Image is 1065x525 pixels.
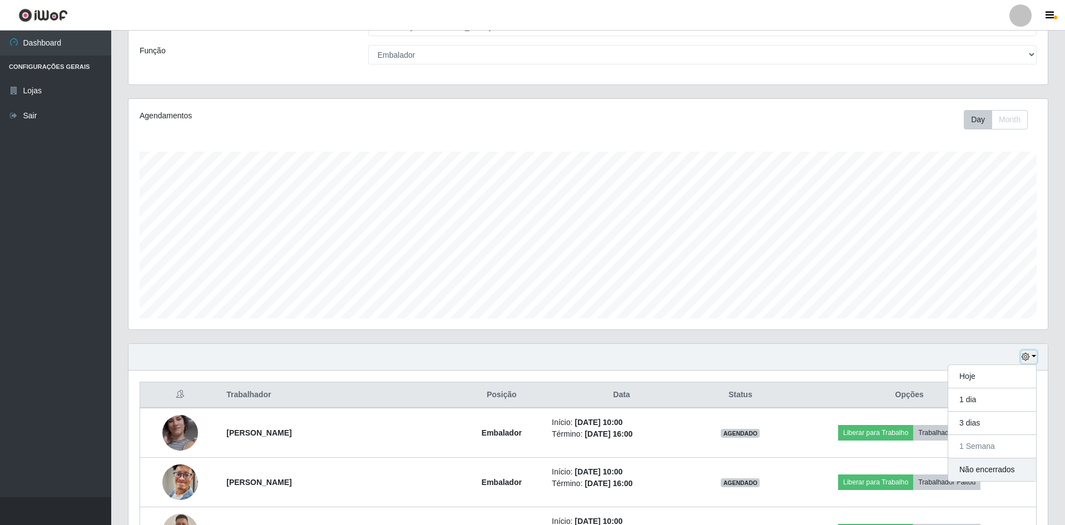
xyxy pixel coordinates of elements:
button: Trabalhador Faltou [913,474,980,490]
button: 1 Semana [948,435,1036,458]
button: Month [992,110,1028,129]
button: 3 dias [948,412,1036,435]
button: Trabalhador Faltou [913,425,980,441]
div: Toolbar with button groups [964,110,1037,129]
time: [DATE] 10:00 [575,467,623,476]
button: Day [964,110,992,129]
li: Término: [552,478,691,489]
strong: [PERSON_NAME] [226,428,291,437]
time: [DATE] 16:00 [584,479,632,488]
strong: Embalador [482,428,522,437]
img: 1747429400009.jpeg [162,393,198,472]
button: Hoje [948,365,1036,388]
button: Liberar para Trabalho [838,474,913,490]
th: Trabalhador [220,382,458,408]
strong: Embalador [482,478,522,487]
button: Liberar para Trabalho [838,425,913,441]
th: Data [545,382,698,408]
div: Agendamentos [140,110,504,122]
span: AGENDADO [721,429,760,438]
label: Função [140,45,166,57]
time: [DATE] 16:00 [584,429,632,438]
th: Posição [458,382,546,408]
img: CoreUI Logo [18,8,68,22]
img: 1755341195126.jpeg [162,451,198,514]
li: Término: [552,428,691,440]
th: Opções [782,382,1036,408]
div: First group [964,110,1028,129]
li: Início: [552,417,691,428]
span: AGENDADO [721,478,760,487]
time: [DATE] 10:00 [575,418,623,427]
li: Início: [552,466,691,478]
th: Status [698,382,782,408]
button: 1 dia [948,388,1036,412]
button: Não encerrados [948,458,1036,481]
strong: [PERSON_NAME] [226,478,291,487]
